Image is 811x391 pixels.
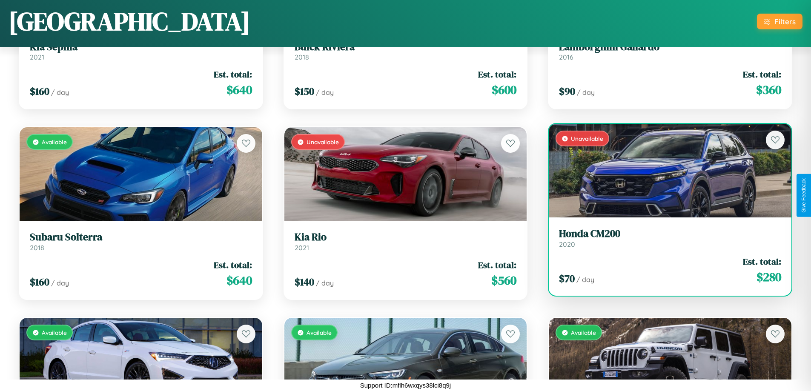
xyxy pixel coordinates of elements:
[51,88,69,97] span: / day
[295,275,314,289] span: $ 140
[559,53,573,61] span: 2016
[492,81,516,98] span: $ 600
[42,138,67,146] span: Available
[559,84,575,98] span: $ 90
[295,41,517,53] h3: Buick Riviera
[576,275,594,284] span: / day
[559,41,781,53] h3: Lamborghini Gallardo
[316,279,334,287] span: / day
[295,231,517,252] a: Kia Rio2021
[559,240,575,248] span: 2020
[30,243,44,252] span: 2018
[295,53,309,61] span: 2018
[571,329,596,336] span: Available
[214,68,252,80] span: Est. total:
[316,88,334,97] span: / day
[30,41,252,53] h3: Kia Sephia
[559,228,781,240] h3: Honda CM200
[756,81,781,98] span: $ 360
[295,231,517,243] h3: Kia Rio
[757,268,781,285] span: $ 280
[478,259,516,271] span: Est. total:
[559,271,575,285] span: $ 70
[30,53,44,61] span: 2021
[801,178,807,213] div: Give Feedback
[307,138,339,146] span: Unavailable
[30,231,252,243] h3: Subaru Solterra
[559,228,781,248] a: Honda CM2002020
[226,81,252,98] span: $ 640
[214,259,252,271] span: Est. total:
[30,231,252,252] a: Subaru Solterra2018
[577,88,595,97] span: / day
[295,41,517,62] a: Buick Riviera2018
[774,17,796,26] div: Filters
[757,14,802,29] button: Filters
[295,84,314,98] span: $ 150
[295,243,309,252] span: 2021
[42,329,67,336] span: Available
[743,255,781,268] span: Est. total:
[571,135,603,142] span: Unavailable
[30,84,49,98] span: $ 160
[491,272,516,289] span: $ 560
[30,275,49,289] span: $ 160
[743,68,781,80] span: Est. total:
[478,68,516,80] span: Est. total:
[360,380,451,391] p: Support ID: mflh6wxqys38lci8q9j
[51,279,69,287] span: / day
[559,41,781,62] a: Lamborghini Gallardo2016
[307,329,332,336] span: Available
[226,272,252,289] span: $ 640
[9,4,250,39] h1: [GEOGRAPHIC_DATA]
[30,41,252,62] a: Kia Sephia2021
